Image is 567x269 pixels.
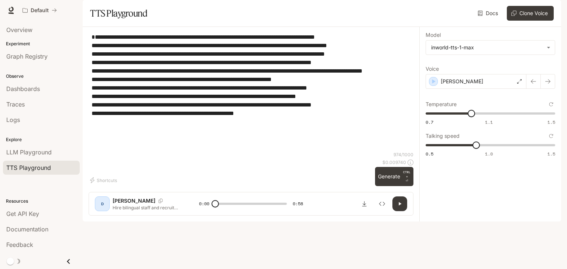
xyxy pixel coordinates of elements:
p: Hire bilingual staff and recruit bilingual volunteers to the extent possible.  Inform parents th... [113,205,181,211]
button: Shortcuts [89,174,120,186]
h1: TTS Playground [90,6,147,21]
p: CTRL + [403,170,410,179]
button: GenerateCTRL +⏎ [375,167,413,186]
p: Temperature [426,102,457,107]
button: Reset to default [547,132,555,140]
button: Reset to default [547,100,555,108]
div: D [96,198,108,210]
span: 1.1 [485,119,493,125]
button: Download audio [357,196,372,211]
p: Model [426,32,441,38]
button: Inspect [375,196,389,211]
span: 1.5 [547,119,555,125]
button: All workspaces [19,3,60,18]
button: Clone Voice [507,6,554,21]
span: 0:58 [293,200,303,207]
p: [PERSON_NAME] [113,197,155,205]
span: 0.5 [426,151,433,157]
p: Talking speed [426,133,460,139]
p: Default [31,7,49,14]
span: 0.7 [426,119,433,125]
button: Copy Voice ID [155,199,166,203]
a: Docs [476,6,501,21]
div: inworld-tts-1-max [431,44,543,51]
span: 0:00 [199,200,209,207]
span: 1.5 [547,151,555,157]
div: inworld-tts-1-max [426,41,555,55]
p: ⏎ [403,170,410,183]
p: Voice [426,66,439,71]
p: [PERSON_NAME] [441,78,483,85]
span: 1.0 [485,151,493,157]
